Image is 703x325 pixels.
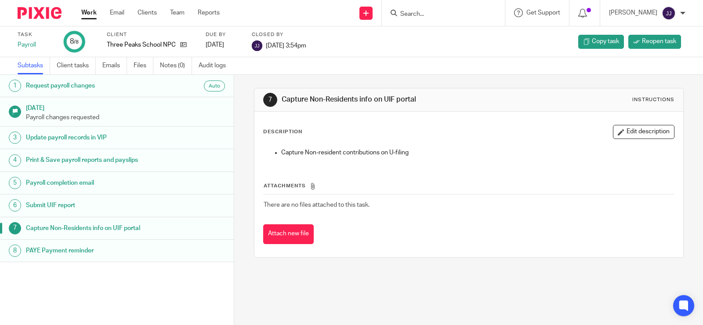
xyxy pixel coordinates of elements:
span: There are no files attached to this task. [264,202,370,208]
div: 5 [9,177,21,189]
div: 8 [70,37,79,47]
span: Get Support [526,10,560,16]
span: [DATE] 3:54pm [266,42,306,48]
a: Subtasks [18,57,50,74]
a: Audit logs [199,57,232,74]
div: 1 [9,80,21,92]
a: Notes (0) [160,57,192,74]
p: Capture Non-resident contributions on U-filing [281,148,674,157]
div: Instructions [632,96,674,103]
div: 8 [9,245,21,257]
small: /8 [74,40,79,44]
a: Team [170,8,185,17]
a: Work [81,8,97,17]
h1: Update payroll records in VIP [26,131,159,144]
a: Email [110,8,124,17]
div: 7 [9,222,21,234]
span: Attachments [264,183,306,188]
a: Reports [198,8,220,17]
div: Payroll [18,40,53,49]
h1: Capture Non-Residents info on UIF portal [26,222,159,235]
label: Client [107,31,195,38]
p: Description [263,128,302,135]
h1: PAYE Payment reminder [26,244,159,257]
label: Closed by [252,31,306,38]
div: 7 [263,93,277,107]
p: [PERSON_NAME] [609,8,657,17]
div: Auto [204,80,225,91]
h1: Request payroll changes [26,79,159,92]
a: Client tasks [57,57,96,74]
h1: Capture Non-Residents info on UIF portal [282,95,487,104]
img: Pixie [18,7,62,19]
h1: Print & Save payroll reports and payslips [26,153,159,167]
a: Reopen task [628,35,681,49]
input: Search [399,11,478,18]
div: [DATE] [206,40,241,49]
p: Three Peaks School NPC [107,40,176,49]
button: Edit description [613,125,674,139]
div: 6 [9,199,21,212]
p: Payroll changes requested [26,113,225,122]
a: Clients [138,8,157,17]
a: Emails [102,57,127,74]
label: Due by [206,31,241,38]
span: Copy task [592,37,619,46]
h1: Submit UIF report [26,199,159,212]
span: Reopen task [642,37,676,46]
label: Task [18,31,53,38]
img: svg%3E [252,40,262,51]
h1: Payroll completion email [26,176,159,190]
div: 3 [9,131,21,144]
img: svg%3E [662,6,676,20]
div: 4 [9,154,21,167]
a: Copy task [578,35,624,49]
h1: [DATE] [26,102,225,113]
button: Attach new file [263,224,314,244]
a: Files [134,57,153,74]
